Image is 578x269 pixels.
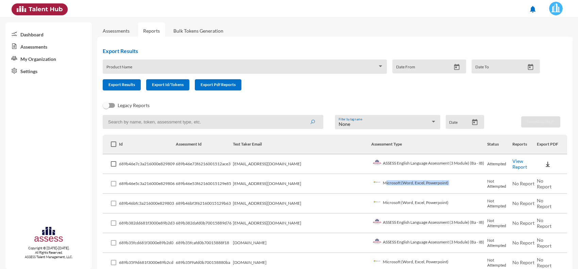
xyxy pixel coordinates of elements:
[371,174,488,194] td: Microsoft (Word, Excel, Powerpoint)
[119,233,176,253] td: 689b35fcd681f3000e89b2d0
[512,200,534,206] span: No Report
[233,233,371,253] td: [DOMAIN_NAME]
[119,214,176,233] td: 689b382dd681f3000e89b2d3
[537,135,567,154] th: Export PDF
[371,233,488,253] td: ASSESS English Language Assessment (3 Module) (Ba - IB)
[537,237,551,249] span: No Report
[103,28,130,34] a: Assessments
[487,135,512,154] th: Status
[537,178,551,189] span: No Report
[451,64,463,71] button: Open calendar
[487,233,512,253] td: Not Attempted
[146,79,189,90] button: Export Id/Tokens
[233,154,371,174] td: [EMAIL_ADDRESS][DOMAIN_NAME]
[487,194,512,214] td: Not Attempted
[5,28,92,40] a: Dashboard
[512,220,534,226] span: No Report
[487,174,512,194] td: Not Attempted
[138,22,165,39] a: Reports
[233,214,371,233] td: [EMAIL_ADDRESS][DOMAIN_NAME]
[529,5,537,13] mat-icon: notifications
[339,121,350,127] span: None
[537,217,551,229] span: No Report
[512,259,534,265] span: No Report
[512,135,537,154] th: Reports
[103,79,141,90] button: Export Results
[5,65,92,77] a: Settings
[103,48,545,54] h2: Export Results
[176,194,233,214] td: 689b46bf3f62160015129b63
[469,119,481,126] button: Open calendar
[5,246,92,259] p: Copyright © [DATE]-[DATE]. All Rights Reserved. ASSESS Talent Management, LLC.
[119,135,176,154] th: Id
[176,154,233,174] td: 689b46e73f6216001512ace3
[525,64,537,71] button: Open calendar
[371,214,488,233] td: ASSESS English Language Assessment (3 Module) (Ba - IB)
[119,174,176,194] td: 689b46e5c3a216000e829806
[152,82,184,87] span: Export Id/Tokens
[176,214,233,233] td: 689b382dafd0b70015889d76
[233,194,371,214] td: [EMAIL_ADDRESS][DOMAIN_NAME]
[201,82,236,87] span: Export Pdf Reports
[195,79,241,90] button: Export Pdf Reports
[176,135,233,154] th: Assessment Id
[5,40,92,52] a: Assessments
[537,198,551,209] span: No Report
[168,22,229,39] a: Bulk Tokens Generation
[119,154,176,174] td: 689b46e7c3a216000e829809
[371,135,488,154] th: Assessment Type
[118,101,150,110] span: Legacy Reports
[119,194,176,214] td: 689b46bfc3a216000e829803
[176,174,233,194] td: 689b46e53f62160015129e85
[512,181,534,186] span: No Report
[512,240,534,246] span: No Report
[512,158,527,170] a: View Report
[487,214,512,233] td: Not Attempted
[371,154,488,174] td: ASSESS English Language Assessment (3 Module) (Ba - IB)
[487,154,512,174] td: Attempted
[527,119,555,124] span: Download PDF
[371,194,488,214] td: Microsoft (Word, Excel, Powerpoint)
[233,174,371,194] td: [EMAIL_ADDRESS][DOMAIN_NAME]
[108,82,135,87] span: Export Results
[233,135,371,154] th: Test Taker Email
[5,52,92,65] a: My Organization
[537,257,551,268] span: No Report
[176,233,233,253] td: 689b35fcafd0b70015888f18
[34,226,64,245] img: assesscompany-logo.png
[103,115,323,129] input: Search by name, token, assessment type, etc.
[521,116,560,128] button: Download PDF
